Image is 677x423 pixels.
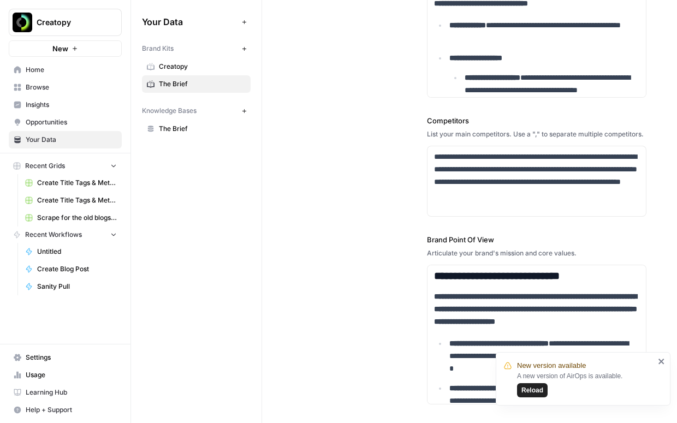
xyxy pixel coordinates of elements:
span: Insights [26,100,117,110]
div: List your main competitors. Use a "," to separate multiple competitors. [427,129,646,139]
span: Untitled [37,247,117,257]
span: Knowledge Bases [142,106,197,116]
span: Home [26,65,117,75]
button: close [658,357,666,366]
a: Browse [9,79,122,96]
span: Recent Workflows [25,230,82,240]
a: The Brief [142,120,251,138]
span: Creatopy [159,62,246,72]
a: Scrape for the old blogs "You may also like" posts Grid (1) [20,209,122,227]
a: Untitled [20,243,122,260]
span: Recent Grids [25,161,65,171]
label: Competitors [427,115,646,126]
a: Your Data [9,131,122,148]
a: Creatopy [142,58,251,75]
span: Brand Kits [142,44,174,53]
span: Scrape for the old blogs "You may also like" posts Grid (1) [37,213,117,223]
span: Settings [26,353,117,362]
span: The Brief [159,124,246,134]
a: The Brief [142,75,251,93]
span: Your Data [142,15,237,28]
span: Create Title Tags & Meta Descriptions for Page [37,178,117,188]
label: Brand Point Of View [427,234,646,245]
span: Opportunities [26,117,117,127]
button: Recent Grids [9,158,122,174]
a: Create Title Tags & Meta Descriptions for Page [20,192,122,209]
span: Help + Support [26,405,117,415]
a: Insights [9,96,122,114]
a: Create Blog Post [20,260,122,278]
span: Create Title Tags & Meta Descriptions for Page [37,195,117,205]
span: Browse [26,82,117,92]
span: Learning Hub [26,388,117,397]
img: Creatopy Logo [13,13,32,32]
span: New version available [517,360,586,371]
span: Creatopy [37,17,103,28]
span: The Brief [159,79,246,89]
a: Sanity Pull [20,278,122,295]
div: Articulate your brand's mission and core values. [427,248,646,258]
div: A new version of AirOps is available. [517,371,655,397]
a: Create Title Tags & Meta Descriptions for Page [20,174,122,192]
a: Learning Hub [9,384,122,401]
a: Usage [9,366,122,384]
a: Opportunities [9,114,122,131]
a: Settings [9,349,122,366]
button: Workspace: Creatopy [9,9,122,36]
span: Sanity Pull [37,282,117,291]
span: Reload [521,385,543,395]
button: New [9,40,122,57]
span: Your Data [26,135,117,145]
button: Recent Workflows [9,227,122,243]
button: Help + Support [9,401,122,419]
span: Create Blog Post [37,264,117,274]
button: Reload [517,383,548,397]
span: New [52,43,68,54]
span: Usage [26,370,117,380]
a: Home [9,61,122,79]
